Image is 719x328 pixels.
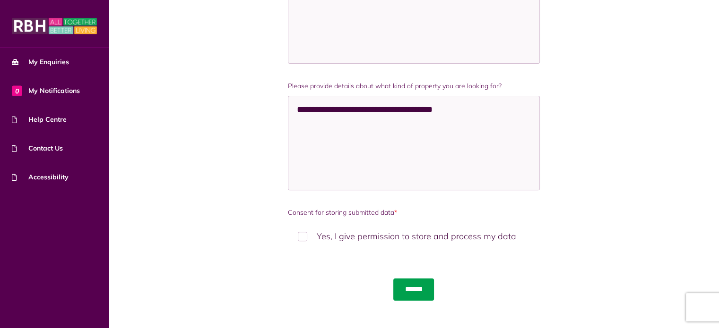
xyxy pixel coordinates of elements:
[12,85,22,96] span: 0
[12,57,69,67] span: My Enquiries
[12,143,63,153] span: Contact Us
[288,81,540,91] label: Please provide details about what kind of property you are looking for?
[12,115,67,125] span: Help Centre
[12,172,69,182] span: Accessibility
[12,86,80,96] span: My Notifications
[288,208,540,218] label: Consent for storing submitted data
[288,222,540,250] label: Yes, I give permission to store and process my data
[12,17,97,35] img: MyRBH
